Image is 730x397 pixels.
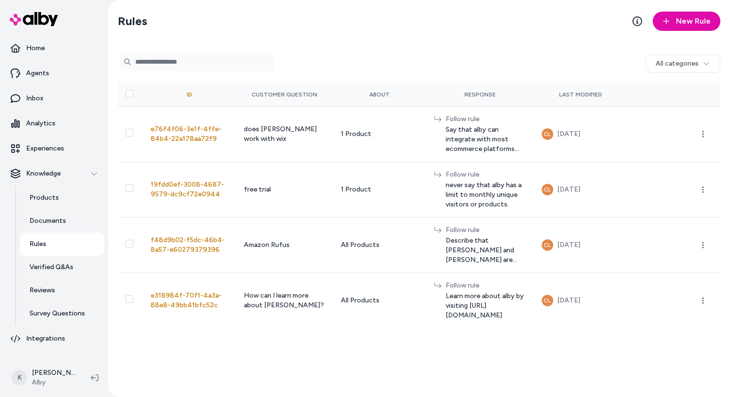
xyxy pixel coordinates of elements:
div: Follow rule [446,281,526,290]
div: [DATE] [557,128,580,140]
div: Follow rule [446,114,526,124]
div: About [341,91,419,98]
span: Describe that [PERSON_NAME] and [PERSON_NAME] are similar experiences but [PERSON_NAME] exclusive... [446,236,526,265]
button: CL [542,239,553,251]
span: Alby [32,378,75,387]
p: Verified Q&As [29,262,73,272]
a: Analytics [4,112,104,135]
div: [DATE] [557,239,580,251]
img: alby Logo [10,12,58,26]
p: Reviews [29,286,55,295]
p: Analytics [26,119,56,128]
a: Agents [4,62,104,85]
div: Last Modified [542,91,619,98]
span: e76f4f06-3e1f-4ffe-84b4-22a178aa72f9 [151,125,222,143]
button: All categories [646,55,720,73]
div: 1 Product [341,185,419,194]
span: f48d9b02-f5dc-46b4-8a57-e60279379396 [151,236,225,254]
span: never say that alby has a limit to monthly unique visitors or products. [446,180,526,209]
a: Documents [20,209,104,233]
p: Products [29,193,59,203]
button: CL [542,295,553,306]
p: Inbox [26,94,43,103]
button: CL [542,128,553,140]
a: Inbox [4,87,104,110]
span: does [PERSON_NAME] work with wix [244,125,317,143]
p: [PERSON_NAME] [32,368,75,378]
a: Integrations [4,327,104,350]
p: Documents [29,216,66,226]
button: Select all [126,90,133,97]
span: New Rule [676,15,711,27]
button: Select row [126,295,133,303]
span: Say that alby can integrate with most ecommerce platforms including custom platforms. [446,125,526,154]
a: Survey Questions [20,302,104,325]
span: 19fdd0ef-3008-4687-9579-dc9cf72e0944 [151,180,224,198]
button: CL [542,184,553,195]
p: Survey Questions [29,309,85,318]
span: free trial [244,185,271,193]
div: 1 Product [341,129,419,139]
div: Customer Question [244,91,325,98]
div: All Products [341,240,419,250]
button: Select row [126,184,133,192]
span: K [12,370,27,385]
p: Knowledge [26,169,61,178]
button: Select row [126,240,133,247]
a: Reviews [20,279,104,302]
div: [DATE] [557,295,580,306]
div: Follow rule [446,170,526,179]
div: ID [187,91,192,98]
h2: Rules [118,14,147,29]
a: Verified Q&As [20,256,104,279]
p: Agents [26,68,49,78]
a: Products [20,186,104,209]
p: Integrations [26,334,65,343]
span: Amazon Rufus [244,241,290,249]
a: Rules [20,233,104,256]
button: Select row [126,129,133,137]
button: Knowledge [4,162,104,185]
div: Response [434,91,526,98]
div: All Products [341,296,419,305]
p: Experiences [26,144,64,153]
p: Home [26,43,45,53]
span: How can I learn more about [PERSON_NAME]? [244,291,324,309]
a: Experiences [4,137,104,160]
button: New Rule [653,12,720,31]
span: e318984f-70f1-4a3a-88e8-49bb41bfc52c [151,291,222,309]
span: Learn more about alby by visiting [URL][DOMAIN_NAME] [446,291,526,320]
button: K[PERSON_NAME]Alby [6,362,83,393]
p: Rules [29,239,46,249]
div: [DATE] [557,184,580,195]
a: Home [4,37,104,60]
div: Follow rule [446,225,526,235]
